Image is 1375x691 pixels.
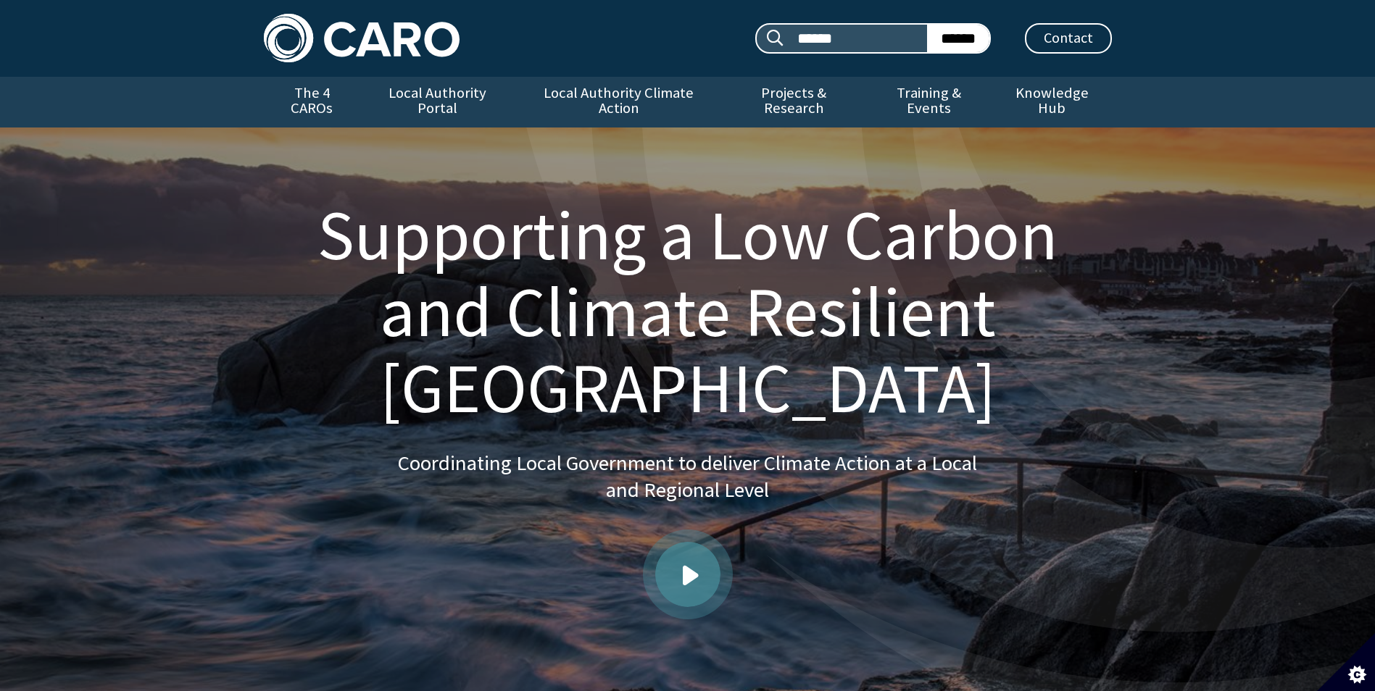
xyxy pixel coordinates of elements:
h1: Supporting a Low Carbon and Climate Resilient [GEOGRAPHIC_DATA] [281,197,1094,427]
p: Coordinating Local Government to deliver Climate Action at a Local and Regional Level [398,450,978,504]
img: Caro logo [264,14,460,62]
button: Set cookie preferences [1317,633,1375,691]
a: Contact [1025,23,1112,54]
a: Training & Events [865,77,992,127]
a: Local Authority Portal [360,77,515,127]
a: Play video [655,542,720,607]
a: Projects & Research [722,77,865,127]
a: Knowledge Hub [992,77,1111,127]
a: The 4 CAROs [264,77,360,127]
a: Local Authority Climate Action [515,77,722,127]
